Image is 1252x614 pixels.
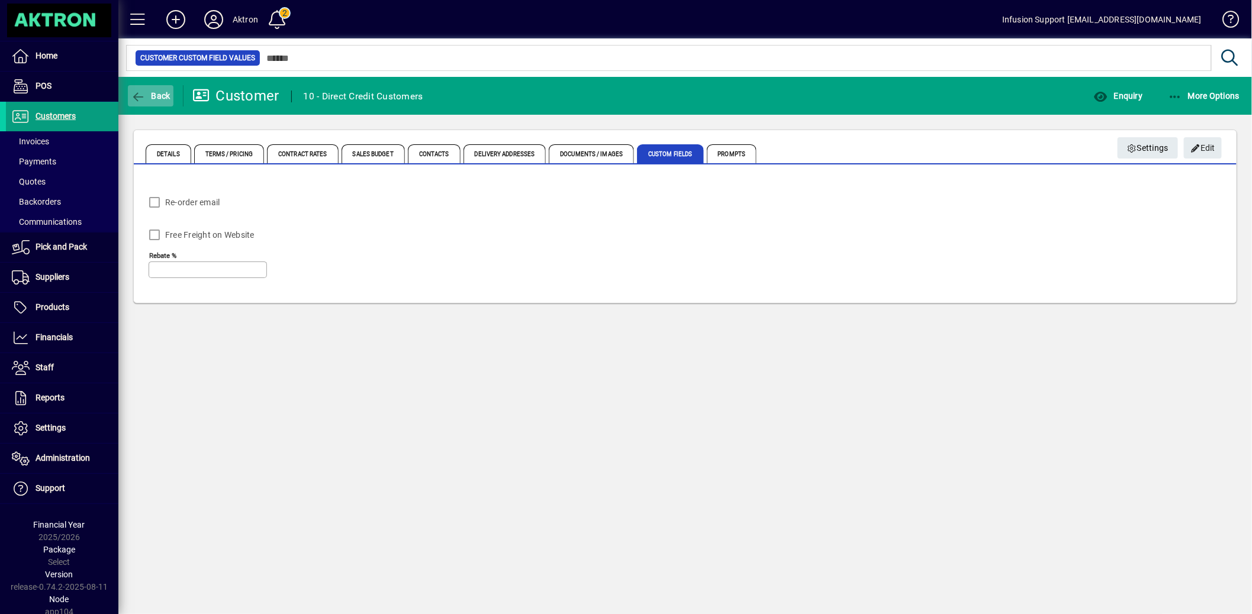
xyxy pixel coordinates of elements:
span: Communications [12,217,82,227]
span: Details [146,144,191,163]
button: Back [128,85,173,106]
span: Documents / Images [549,144,634,163]
span: Settings [36,423,66,432]
span: More Options [1168,91,1240,101]
button: More Options [1165,85,1243,106]
span: Suppliers [36,272,69,282]
button: Add [157,9,195,30]
span: Contacts [408,144,461,163]
span: Package [43,545,75,554]
a: Pick and Pack [6,232,118,262]
button: Enquiry [1090,85,1145,106]
span: Financial Year [34,520,85,529]
span: Payments [12,157,56,166]
span: POS [36,81,52,91]
span: Customer Custom Field Values [140,52,255,64]
span: Administration [36,453,90,463]
span: Products [36,302,69,312]
a: Settings [6,413,118,443]
span: Sales Budget [342,144,405,163]
a: Payments [6,151,118,172]
a: Staff [6,353,118,383]
a: Suppliers [6,263,118,292]
span: Financials [36,332,73,342]
span: Back [131,91,170,101]
span: Invoices [12,137,49,146]
a: Home [6,41,118,71]
span: Home [36,51,57,60]
a: Knowledge Base [1214,2,1237,41]
span: Custom Fields [637,144,703,163]
app-page-header-button: Back [118,85,184,106]
span: Terms / Pricing [194,144,265,163]
a: Administration [6,444,118,473]
mat-label: Rebate % [149,251,176,260]
div: Customer [192,86,279,105]
span: Staff [36,363,54,372]
a: Communications [6,212,118,232]
span: Delivery Addresses [464,144,546,163]
span: Version [46,570,73,579]
div: Aktron [233,10,258,29]
a: POS [6,72,118,101]
a: Invoices [6,131,118,151]
a: Financials [6,323,118,353]
span: Enquiry [1093,91,1142,101]
span: Node [50,594,69,604]
div: 10 - Direct Credit Customers [304,87,423,106]
span: Edit [1190,138,1216,158]
button: Profile [195,9,233,30]
a: Support [6,474,118,503]
a: Backorders [6,192,118,212]
span: Settings [1127,138,1169,158]
a: Products [6,293,118,322]
a: Reports [6,383,118,413]
span: Contract Rates [267,144,338,163]
button: Edit [1184,137,1222,159]
span: Customers [36,111,76,121]
span: Quotes [12,177,46,186]
span: Support [36,483,65,493]
button: Settings [1118,137,1179,159]
a: Quotes [6,172,118,192]
span: Prompts [707,144,757,163]
div: Infusion Support [EMAIL_ADDRESS][DOMAIN_NAME] [1002,10,1202,29]
span: Reports [36,393,65,402]
span: Backorders [12,197,61,206]
span: Pick and Pack [36,242,87,251]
